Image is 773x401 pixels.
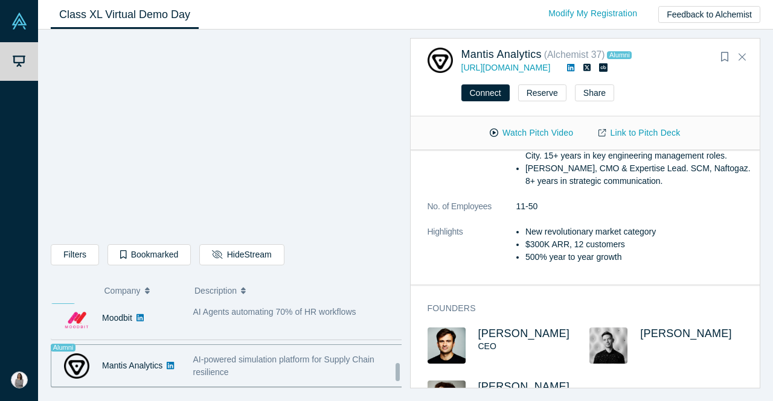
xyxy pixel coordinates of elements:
a: Link to Pitch Deck [586,122,693,144]
li: 500% year to year growth [525,251,752,264]
img: Ostap Vykhopen's Profile Image [589,327,627,364]
img: Mantis Analytics's Logo [64,353,89,379]
dt: Highlights [428,226,516,276]
a: Mantis Analytics [102,361,162,370]
dd: 11-50 [516,200,752,213]
span: AI-powered simulation platform for Supply Chain resilience [193,355,374,377]
li: New revolutionary market category [525,226,752,238]
li: [PERSON_NAME], CMO & Expertise Lead. SCM, Naftogaz. 8+ years in strategic communication. [525,162,752,188]
img: Alchemist Vault Logo [11,13,28,30]
a: Mantis Analytics [461,48,542,60]
span: Alumni [51,344,75,352]
button: Feedback to Alchemist [658,6,760,23]
button: Bookmark [716,49,733,66]
button: Share [575,84,614,101]
a: Moodbit [102,313,132,323]
button: Connect [461,84,510,101]
small: ( Alchemist 37 ) [544,49,605,60]
button: Filters [51,244,99,265]
h3: Founders [428,302,736,315]
dt: No. of Employees [428,200,516,226]
span: CEO [478,341,496,351]
iframe: Alchemist Class XL Demo Day: Vault [51,39,401,235]
button: HideStream [199,244,284,265]
span: Company [104,278,141,303]
button: Watch Pitch Video [477,122,586,144]
a: [PERSON_NAME] [478,327,570,339]
li: $300K ARR, 12 customers [525,238,752,251]
a: [URL][DOMAIN_NAME] [461,63,551,72]
dt: Team Description [428,112,516,200]
button: Reserve [518,84,566,101]
button: Description [194,278,393,303]
a: [PERSON_NAME] [640,327,732,339]
span: AI Agents automating 70% of HR workflows [193,307,356,317]
a: Modify My Registration [536,3,650,24]
img: Maksym Tereshchenko's Profile Image [428,327,466,364]
img: Moodbit's Logo [64,306,89,331]
span: Alumni [607,51,632,59]
span: Description [194,278,237,303]
img: Radhika Malik's Account [11,371,28,388]
button: Close [733,48,751,67]
button: Bookmarked [107,244,191,265]
a: [PERSON_NAME] [478,380,570,393]
button: Company [104,278,182,303]
img: Mantis Analytics's Logo [428,48,453,73]
a: Class XL Virtual Demo Day [51,1,199,29]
